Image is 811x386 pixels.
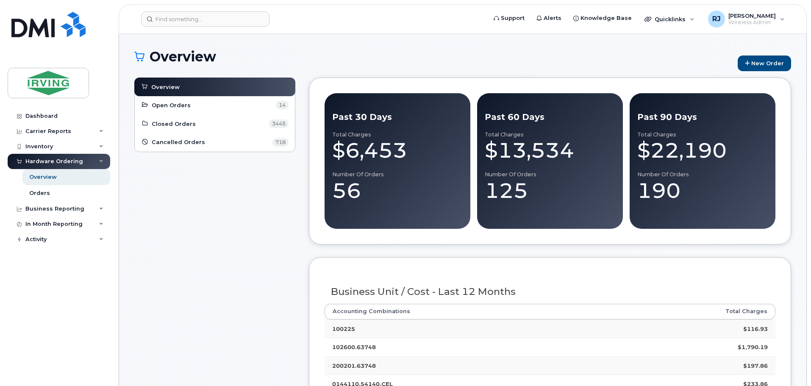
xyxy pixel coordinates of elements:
th: Total Charges [619,304,775,319]
strong: $116.93 [743,325,768,332]
div: Number of Orders [485,171,615,178]
h1: Overview [134,49,733,64]
strong: $197.86 [743,362,768,369]
span: Open Orders [152,101,191,109]
span: 718 [272,138,289,147]
div: Total Charges [637,131,768,138]
div: $13,534 [485,138,615,163]
strong: 200201.63748 [332,362,376,369]
div: Total Charges [332,131,463,138]
span: Overview [151,83,180,91]
span: Closed Orders [152,120,196,128]
div: Number of Orders [332,171,463,178]
div: Past 30 Days [332,111,463,123]
div: Past 60 Days [485,111,615,123]
div: Total Charges [485,131,615,138]
strong: 100225 [332,325,355,332]
div: Number of Orders [637,171,768,178]
h3: Business Unit / Cost - Last 12 Months [331,286,769,297]
div: 56 [332,178,463,203]
div: $6,453 [332,138,463,163]
span: 3445 [269,119,289,128]
strong: 102600.63748 [332,344,376,350]
div: 190 [637,178,768,203]
th: Accounting Combinations [325,304,619,319]
a: Closed Orders 3445 [141,119,289,129]
div: $22,190 [637,138,768,163]
a: Open Orders 14 [141,100,289,110]
strong: $1,790.19 [738,344,768,350]
div: 125 [485,178,615,203]
span: Cancelled Orders [152,138,205,146]
a: Cancelled Orders 718 [141,137,289,147]
a: Overview [141,82,289,92]
div: Past 90 Days [637,111,768,123]
span: 14 [276,101,289,109]
a: New Order [738,56,791,71]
